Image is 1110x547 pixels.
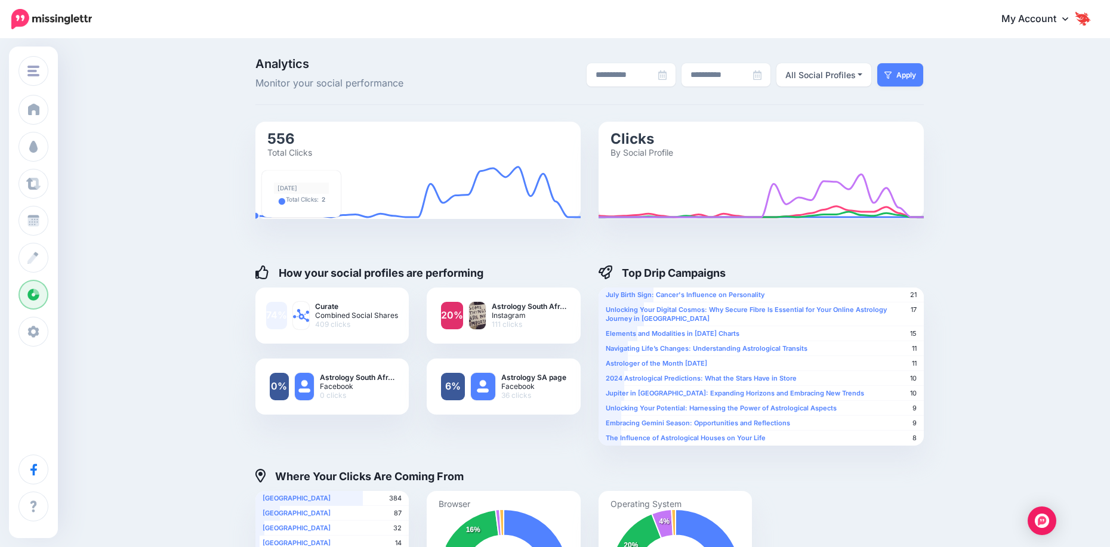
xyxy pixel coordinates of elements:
div: Open Intercom Messenger [1028,506,1056,535]
img: menu.png [27,66,39,76]
b: Astrology South Afr… [320,373,394,382]
span: 9 [912,419,917,428]
a: 20% [441,302,463,329]
text: By Social Profile [610,147,673,157]
b: Elements and Modalities in [DATE] Charts [606,329,739,338]
span: 32 [393,524,402,533]
h4: How your social profiles are performing [255,265,484,280]
span: Monitor your social performance [255,76,466,91]
b: [GEOGRAPHIC_DATA] [263,539,331,547]
span: Facebook [501,382,566,391]
span: 17 [911,305,917,314]
a: 6% [441,373,465,400]
a: My Account [989,5,1092,34]
span: 10 [910,374,917,383]
span: 87 [394,509,402,518]
text: 556 [267,129,295,147]
b: July Birth Sign: Cancer's Influence on Personality [606,291,764,299]
b: [GEOGRAPHIC_DATA] [263,509,331,517]
span: 11 [912,359,917,368]
span: 11 [912,344,917,353]
span: 21 [910,291,917,299]
b: Curate [315,302,398,311]
b: Astrology South Afr… [492,302,566,311]
img: user_default_image.png [471,373,495,400]
b: Navigating Life’s Changes: Understanding Astrological Transits [606,344,807,353]
b: [GEOGRAPHIC_DATA] [263,494,331,502]
span: 409 clicks [315,320,398,329]
span: 111 clicks [492,320,566,329]
span: 36 clicks [501,391,566,400]
span: 384 [389,494,402,503]
span: Facebook [320,382,394,391]
span: Analytics [255,58,466,70]
span: 9 [912,404,917,413]
text: Operating System [610,498,682,509]
b: Embracing Gemini Season: Opportunities and Reflections [606,419,790,427]
text: Browser [439,498,470,508]
b: 2024 Astrological Predictions: What the Stars Have in Store [606,374,797,382]
b: Astrology SA page [501,373,566,382]
span: Combined Social Shares [315,311,398,320]
div: All Social Profiles [785,68,856,82]
span: Instagram [492,311,566,320]
b: Unlocking Your Digital Cosmos: Why Secure Fibre Is Essential for Your Online Astrology Journey in... [606,305,887,323]
b: Jupiter in [GEOGRAPHIC_DATA]: Expanding Horizons and Embracing New Trends [606,389,864,397]
button: Apply [877,63,923,86]
img: Missinglettr [11,9,92,29]
a: 0% [270,373,289,400]
span: 0 clicks [320,391,394,400]
h4: Top Drip Campaigns [599,265,726,280]
b: Astrologer of the Month [DATE] [606,359,707,367]
b: Unlocking Your Potential: Harnessing the Power of Astrological Aspects [606,404,837,412]
b: [GEOGRAPHIC_DATA] [263,524,331,532]
text: Clicks [610,129,654,147]
a: 74% [266,302,287,329]
text: Total Clicks [267,147,312,157]
span: 10 [910,389,917,398]
button: All Social Profiles [776,63,872,86]
span: 8 [912,434,917,443]
b: The Influence of Astrological Houses on Your Life [606,434,766,442]
span: 15 [910,329,917,338]
h4: Where Your Clicks Are Coming From [255,469,464,483]
img: user_default_image.png [295,373,314,400]
img: .png-82458 [469,302,486,329]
